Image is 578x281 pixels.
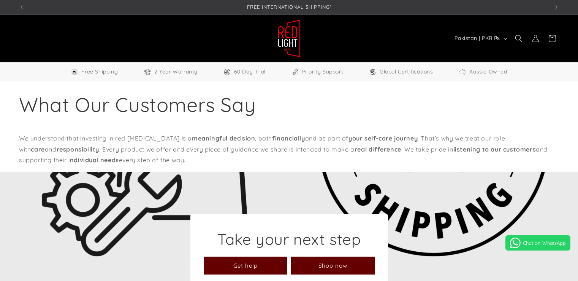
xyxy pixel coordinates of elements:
span: Pakistan | PKR ₨ [454,34,500,42]
span: Free Shipping [81,67,118,77]
button: Pakistan | PKR ₨ [450,31,510,46]
span: 2 Year Warranty [154,67,198,77]
strong: care [31,145,44,153]
img: Trial Icon [223,68,231,76]
strong: responsibility [57,145,99,153]
a: Get help [204,257,287,275]
img: Certifications Icon [369,68,377,76]
strong: ndividual needs [70,156,119,164]
span: Global Certifications [380,67,433,77]
span: 60 Day Trial [234,67,266,77]
strong: your self-care journey [348,134,418,142]
img: Free Shipping Icon [71,68,78,76]
img: Aussie Owned Icon [459,68,466,76]
strong: meaningful decision [192,134,255,142]
summary: Search [510,30,527,47]
img: Warranty Icon [144,68,151,76]
strong: financially [272,134,305,142]
img: Red Light Hero [278,19,301,57]
a: 2 Year Warranty [144,67,198,77]
span: FREE INTERNATIONAL SHIPPING¹ [247,4,331,10]
a: Chat on WhatsApp [505,235,570,251]
h1: What Our Customers Say [19,92,559,118]
strong: listening to our customers [453,145,536,153]
img: Support Icon [291,68,299,76]
span: Priority Support [302,67,344,77]
a: Priority Support [291,67,344,77]
strong: real difference [355,145,401,153]
h2: Take your next step [204,229,375,249]
a: Red Light Hero [275,16,303,60]
span: Chat on WhatsApp [523,240,566,246]
a: Shop now [291,257,375,275]
a: 60 Day Trial [223,67,266,77]
span: Aussie Owned [469,67,507,77]
a: Global Certifications [369,67,433,77]
a: Aussie Owned [459,67,507,77]
a: Free Worldwide Shipping [71,67,118,77]
p: We understand that investing in red [MEDICAL_DATA] is a , both and as part of . That’s why we tre... [19,133,559,166]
